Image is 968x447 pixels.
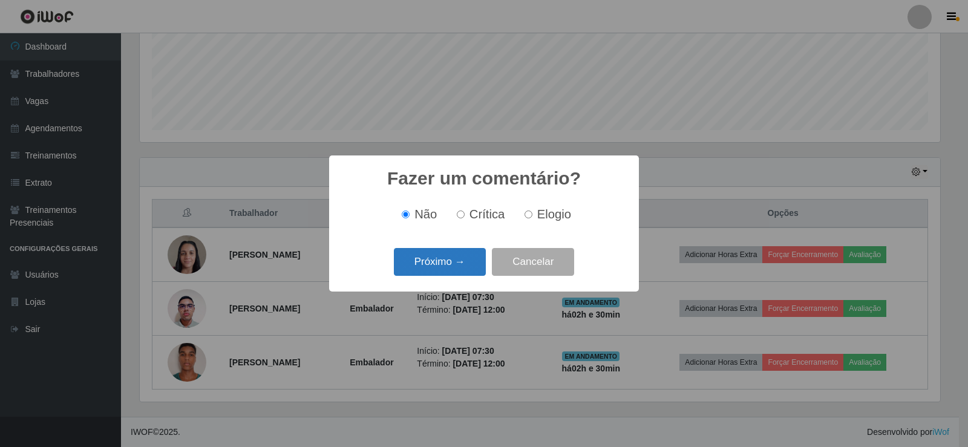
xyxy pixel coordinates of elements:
input: Elogio [525,210,532,218]
span: Crítica [469,207,505,221]
span: Elogio [537,207,571,221]
button: Cancelar [492,248,574,276]
input: Crítica [457,210,465,218]
span: Não [414,207,437,221]
h2: Fazer um comentário? [387,168,581,189]
button: Próximo → [394,248,486,276]
input: Não [402,210,410,218]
